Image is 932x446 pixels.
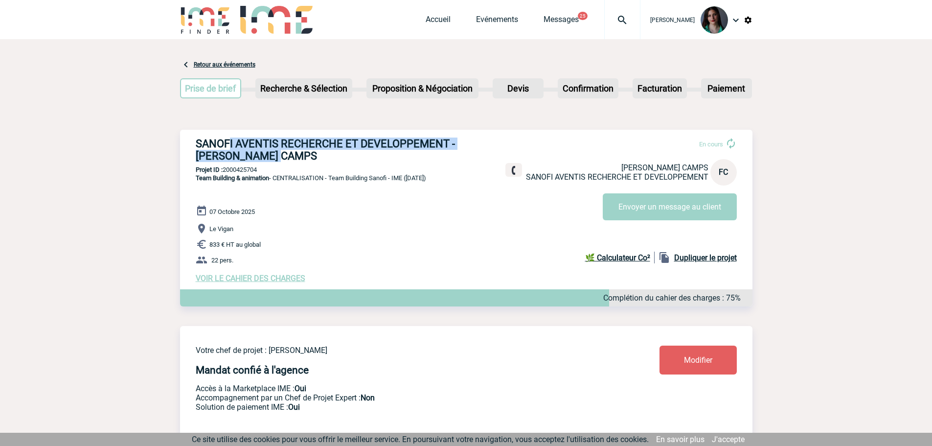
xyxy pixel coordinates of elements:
[181,79,241,97] p: Prise de brief
[585,253,650,262] b: 🌿 Calculateur Co²
[544,15,579,28] a: Messages
[494,79,543,97] p: Devis
[196,138,489,162] h3: SANOFI AVENTIS RECHERCHE ET DEVELOPPEMENT - [PERSON_NAME] CAMPS
[196,346,602,355] p: Votre chef de projet : [PERSON_NAME]
[603,193,737,220] button: Envoyer un message au client
[180,166,752,173] p: 2000425704
[578,12,588,20] button: 25
[712,435,745,444] a: J'accepte
[559,79,617,97] p: Confirmation
[194,61,255,68] a: Retour aux événements
[650,17,695,23] span: [PERSON_NAME]
[526,172,708,182] span: SANOFI AVENTIS RECHERCHE ET DEVELOPPEMENT
[288,402,300,412] b: Oui
[196,402,602,412] p: Conformité aux process achat client, Prise en charge de la facturation, Mutualisation de plusieur...
[426,15,451,28] a: Accueil
[196,364,309,376] h4: Mandat confié à l'agence
[659,252,670,263] img: file_copy-black-24dp.png
[656,435,705,444] a: En savoir plus
[585,252,655,263] a: 🌿 Calculateur Co²
[509,166,518,175] img: fixe.png
[196,274,305,283] a: VOIR LE CAHIER DES CHARGES
[295,384,306,393] b: Oui
[684,355,712,365] span: Modifier
[634,79,686,97] p: Facturation
[196,393,602,402] p: Prestation payante
[361,393,375,402] b: Non
[211,257,233,264] span: 22 pers.
[719,167,728,177] span: FC
[702,79,751,97] p: Paiement
[196,174,426,182] span: - CENTRALISATION - Team Building Sanofi - IME ([DATE])
[674,253,737,262] b: Dupliquer le projet
[209,208,255,215] span: 07 Octobre 2025
[180,6,231,34] img: IME-Finder
[367,79,477,97] p: Proposition & Négociation
[701,6,728,34] img: 131235-0.jpeg
[209,241,261,248] span: 833 € HT au global
[196,166,223,173] b: Projet ID :
[209,225,233,233] span: Le Vigan
[196,174,269,182] span: Team Building & animation
[621,163,708,172] span: [PERSON_NAME] CAMPS
[476,15,518,28] a: Evénements
[699,141,723,148] span: En cours
[256,79,351,97] p: Recherche & Sélection
[192,435,649,444] span: Ce site utilise des cookies pour vous offrir le meilleur service. En poursuivant votre navigation...
[196,384,602,393] p: Accès à la Marketplace IME :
